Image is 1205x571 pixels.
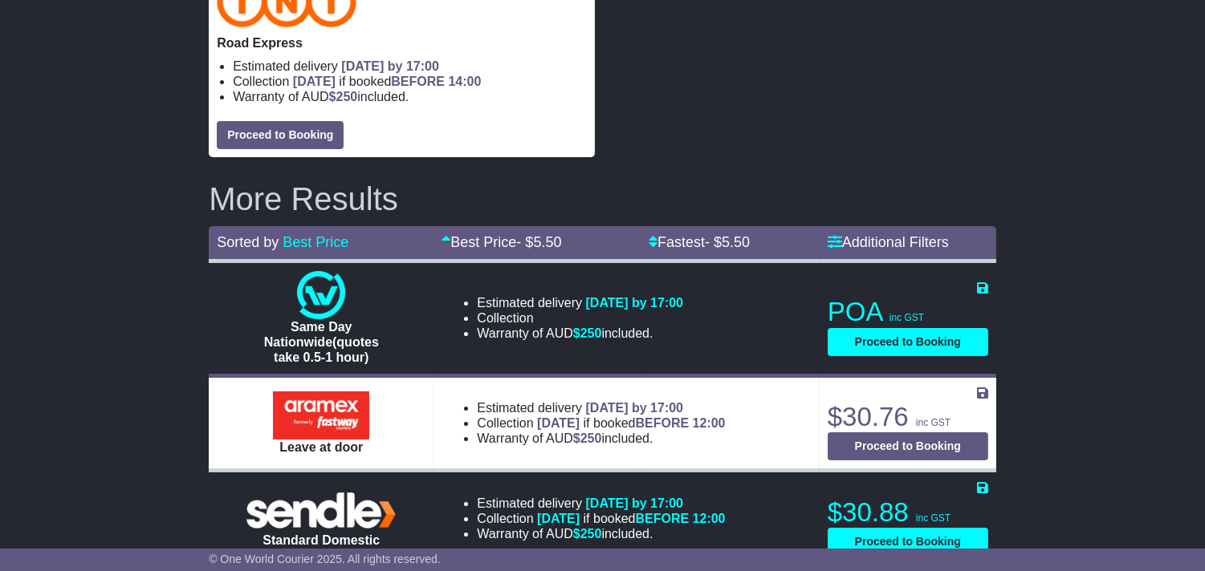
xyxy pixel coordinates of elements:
[273,391,369,439] img: Aramex: Leave at door
[636,416,690,430] span: BEFORE
[693,512,726,525] span: 12:00
[828,432,988,460] button: Proceed to Booking
[477,415,725,431] li: Collection
[391,75,445,88] span: BEFORE
[217,35,586,51] p: Road Express
[329,90,358,103] span: $
[477,496,725,511] li: Estimated delivery
[537,512,580,525] span: [DATE]
[580,326,602,340] span: 250
[341,59,439,73] span: [DATE] by 17:00
[283,234,348,250] a: Best Price
[477,431,725,446] li: Warranty of AUD included.
[293,75,336,88] span: [DATE]
[297,271,345,319] img: One World Courier: Same Day Nationwide(quotes take 0.5-1 hour)
[828,401,988,433] p: $30.76
[828,496,988,528] p: $30.88
[233,59,586,74] li: Estimated delivery
[263,533,380,547] span: Standard Domestic
[705,234,750,250] span: - $
[580,431,602,445] span: 250
[477,310,683,326] li: Collection
[636,512,690,525] span: BEFORE
[233,74,586,89] li: Collection
[573,527,602,541] span: $
[573,326,602,340] span: $
[828,528,988,556] button: Proceed to Booking
[209,553,441,565] span: © One World Courier 2025. All rights reserved.
[448,75,481,88] span: 14:00
[217,121,344,149] button: Proceed to Booking
[693,416,726,430] span: 12:00
[916,512,951,524] span: inc GST
[649,234,750,250] a: Fastest- $5.50
[537,416,725,430] span: if booked
[477,326,683,341] li: Warranty of AUD included.
[264,320,379,364] span: Same Day Nationwide(quotes take 0.5-1 hour)
[573,431,602,445] span: $
[477,511,725,526] li: Collection
[442,234,561,250] a: Best Price- $5.50
[586,401,684,415] span: [DATE] by 17:00
[537,416,580,430] span: [DATE]
[477,295,683,310] li: Estimated delivery
[537,512,725,525] span: if booked
[233,89,586,104] li: Warranty of AUD included.
[586,496,684,510] span: [DATE] by 17:00
[722,234,750,250] span: 5.50
[336,90,358,103] span: 250
[241,488,401,533] img: Sendle: Standard Domestic
[828,296,988,328] p: POA
[217,234,279,250] span: Sorted by
[279,440,363,454] span: Leave at door
[477,526,725,541] li: Warranty of AUD included.
[580,527,602,541] span: 250
[828,234,949,250] a: Additional Filters
[209,181,996,217] h2: More Results
[916,417,951,428] span: inc GST
[533,234,561,250] span: 5.50
[586,296,684,310] span: [DATE] by 17:00
[828,328,988,356] button: Proceed to Booking
[890,312,924,323] span: inc GST
[477,400,725,415] li: Estimated delivery
[516,234,561,250] span: - $
[293,75,481,88] span: if booked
